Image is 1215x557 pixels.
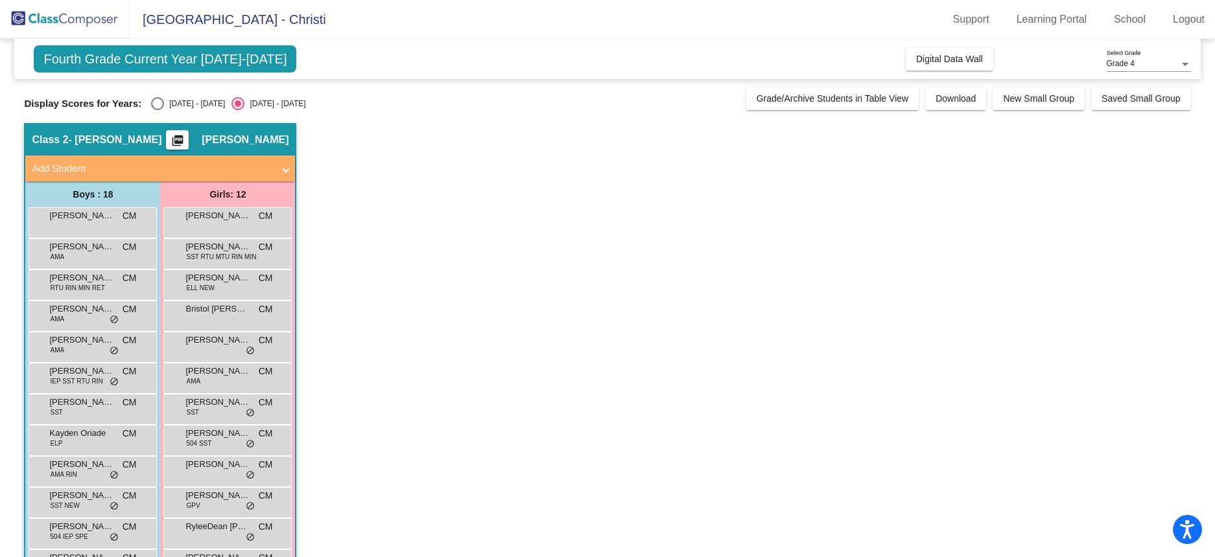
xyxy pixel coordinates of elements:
mat-radio-group: Select an option [151,97,305,110]
span: CM [259,520,273,534]
span: CM [123,520,137,534]
span: do_not_disturb_alt [110,470,119,481]
span: CM [123,458,137,472]
span: AMA [50,345,64,355]
span: CM [259,365,273,378]
span: do_not_disturb_alt [110,532,119,543]
span: do_not_disturb_alt [246,501,255,512]
span: do_not_disturb_alt [246,346,255,356]
span: CM [259,427,273,440]
button: Print Students Details [166,130,189,150]
span: SST NEW [50,501,79,510]
span: Bristol [PERSON_NAME] [185,302,250,315]
span: [PERSON_NAME] [185,209,250,222]
span: CM [123,334,137,347]
span: do_not_disturb_alt [246,532,255,543]
div: [DATE] - [DATE] [164,98,225,109]
span: [PERSON_NAME] [49,396,114,409]
span: [PERSON_NAME] [185,489,250,502]
span: do_not_disturb_alt [246,470,255,481]
span: CM [123,365,137,378]
span: AMA [50,252,64,262]
span: [PERSON_NAME] [185,271,250,284]
span: CM [123,271,137,285]
span: CM [123,396,137,409]
span: CM [259,302,273,316]
span: CM [259,396,273,409]
mat-panel-title: Add Student [32,161,273,176]
span: Class 2 [32,133,68,146]
span: CM [123,240,137,254]
span: [PERSON_NAME] [49,365,114,378]
a: School [1103,9,1156,30]
span: do_not_disturb_alt [110,346,119,356]
span: SST [50,407,62,417]
span: [PERSON_NAME] [185,240,250,253]
span: Grade/Archive Students in Table View [757,93,909,104]
button: New Small Group [993,87,1085,110]
button: Digital Data Wall [906,47,993,71]
div: [DATE] - [DATE] [244,98,305,109]
span: RyleeDean [PERSON_NAME] [185,520,250,533]
a: Support [943,9,1000,30]
span: SST [186,407,198,417]
span: - [PERSON_NAME] [69,133,162,146]
span: Digital Data Wall [916,54,983,64]
span: CM [123,427,137,440]
button: Grade/Archive Students in Table View [746,87,919,110]
span: 504 IEP SPE [50,532,88,541]
span: CM [259,334,273,347]
span: AMA [186,376,200,386]
button: Download [925,87,986,110]
span: New Small Group [1003,93,1074,104]
a: Learning Portal [1006,9,1098,30]
span: [PERSON_NAME] [185,427,250,440]
span: CM [259,271,273,285]
span: RTU RIN MIN RET [50,283,104,293]
span: Kayden Oriade [49,427,114,440]
span: 504 SST [186,438,211,448]
a: Logout [1162,9,1215,30]
span: IEP SST RTU RIN [50,376,102,386]
span: [PERSON_NAME] [202,133,289,146]
div: Girls: 12 [160,181,295,207]
span: [PERSON_NAME] [185,365,250,378]
span: GPV [186,501,200,510]
span: CM [259,458,273,472]
span: do_not_disturb_alt [110,501,119,512]
span: [PERSON_NAME] [49,489,114,502]
span: [PERSON_NAME] [185,458,250,471]
span: [PERSON_NAME] [49,240,114,253]
span: Grade 4 [1107,59,1135,68]
span: [PERSON_NAME] [185,334,250,347]
span: do_not_disturb_alt [110,377,119,387]
span: [PERSON_NAME] [49,520,114,533]
span: Saved Small Group [1102,93,1180,104]
mat-expansion-panel-header: Add Student [25,155,295,181]
span: Display Scores for Years: [24,98,141,109]
span: CM [123,302,137,316]
span: [GEOGRAPHIC_DATA] - Christi [130,9,326,30]
button: Saved Small Group [1091,87,1190,110]
span: [PERSON_NAME] [49,334,114,347]
span: CM [259,209,273,223]
span: [PERSON_NAME] [49,209,114,222]
span: [PERSON_NAME] [185,396,250,409]
span: SST RTU MTU RIN MIN [186,252,256,262]
div: Boys : 18 [25,181,160,207]
span: ELP [50,438,62,448]
span: [PERSON_NAME] [49,458,114,471]
span: CM [259,489,273,503]
mat-icon: picture_as_pdf [170,134,185,152]
span: Fourth Grade Current Year [DATE]-[DATE] [34,45,296,73]
span: [PERSON_NAME] [PERSON_NAME] [49,271,114,284]
span: CM [259,240,273,254]
span: do_not_disturb_alt [246,439,255,449]
span: AMA [50,314,64,324]
span: do_not_disturb_alt [110,315,119,325]
span: [PERSON_NAME] [49,302,114,315]
span: Download [936,93,976,104]
span: AMA RIN [50,470,77,479]
span: ELL NEW [186,283,215,293]
span: CM [123,209,137,223]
